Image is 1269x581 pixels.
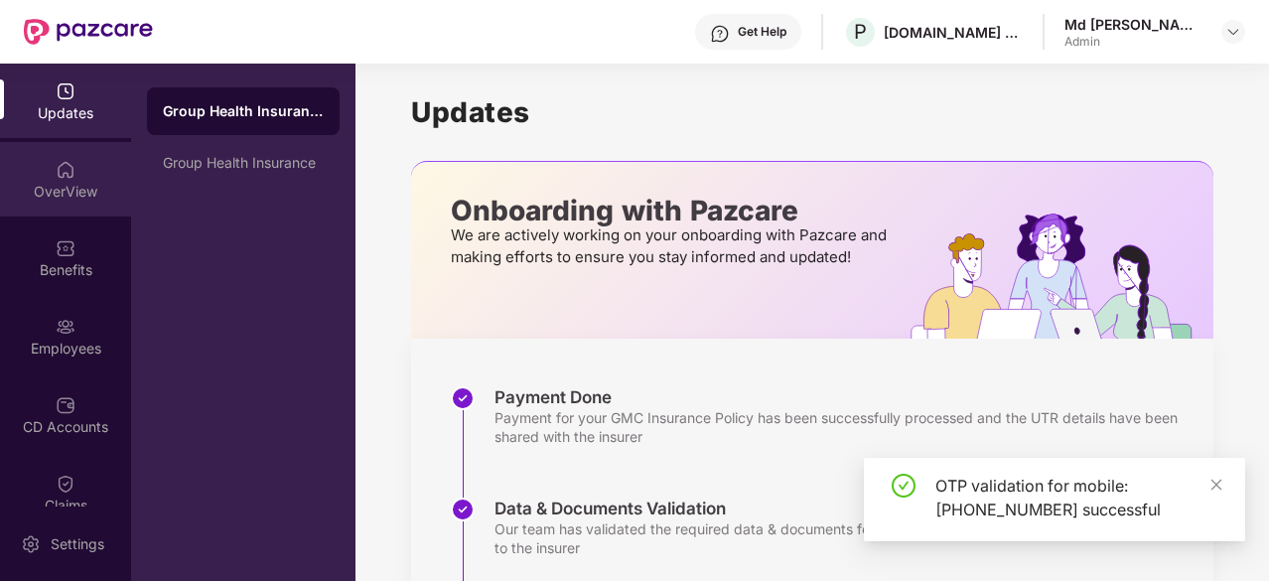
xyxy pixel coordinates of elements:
[738,24,786,40] div: Get Help
[56,81,75,101] img: svg+xml;base64,PHN2ZyBpZD0iVXBkYXRlZCIgeG1sbnM9Imh0dHA6Ly93d3cudzMub3JnLzIwMDAvc3ZnIiB3aWR0aD0iMj...
[1209,478,1223,492] span: close
[56,474,75,494] img: svg+xml;base64,PHN2ZyBpZD0iQ2xhaW0iIHhtbG5zPSJodHRwOi8vd3d3LnczLm9yZy8yMDAwL3N2ZyIgd2lkdGg9IjIwIi...
[411,95,1213,129] h1: Updates
[56,160,75,180] img: svg+xml;base64,PHN2ZyBpZD0iSG9tZSIgeG1sbnM9Imh0dHA6Ly93d3cudzMub3JnLzIwMDAvc3ZnIiB3aWR0aD0iMjAiIG...
[451,498,475,521] img: svg+xml;base64,PHN2ZyBpZD0iU3RlcC1Eb25lLTMyeDMyIiB4bWxucz0iaHR0cDovL3d3dy53My5vcmcvMjAwMC9zdmciIH...
[21,534,41,554] img: svg+xml;base64,PHN2ZyBpZD0iU2V0dGluZy0yMHgyMCIgeG1sbnM9Imh0dHA6Ly93d3cudzMub3JnLzIwMDAvc3ZnIiB3aW...
[710,24,730,44] img: svg+xml;base64,PHN2ZyBpZD0iSGVscC0zMngzMiIgeG1sbnM9Imh0dHA6Ly93d3cudzMub3JnLzIwMDAvc3ZnIiB3aWR0aD...
[854,20,867,44] span: P
[56,317,75,337] img: svg+xml;base64,PHN2ZyBpZD0iRW1wbG95ZWVzIiB4bWxucz0iaHR0cDovL3d3dy53My5vcmcvMjAwMC9zdmciIHdpZHRoPS...
[494,386,1194,408] div: Payment Done
[935,474,1221,521] div: OTP validation for mobile: [PHONE_NUMBER] successful
[884,23,1023,42] div: [DOMAIN_NAME] PRIVATE LIMITED
[451,386,475,410] img: svg+xml;base64,PHN2ZyBpZD0iU3RlcC1Eb25lLTMyeDMyIiB4bWxucz0iaHR0cDovL3d3dy53My5vcmcvMjAwMC9zdmciIH...
[451,202,893,219] p: Onboarding with Pazcare
[56,238,75,258] img: svg+xml;base64,PHN2ZyBpZD0iQmVuZWZpdHMiIHhtbG5zPSJodHRwOi8vd3d3LnczLm9yZy8yMDAwL3N2ZyIgd2lkdGg9Ij...
[1064,34,1203,50] div: Admin
[494,519,1194,557] div: Our team has validated the required data & documents for the insurance policy copy and submitted ...
[163,101,324,121] div: Group Health Insurance
[494,498,1194,519] div: Data & Documents Validation
[911,214,1213,339] img: hrOnboarding
[1064,15,1203,34] div: Md [PERSON_NAME]
[451,224,893,268] p: We are actively working on your onboarding with Pazcare and making efforts to ensure you stay inf...
[56,395,75,415] img: svg+xml;base64,PHN2ZyBpZD0iQ0RfQWNjb3VudHMiIGRhdGEtbmFtZT0iQ0QgQWNjb3VudHMiIHhtbG5zPSJodHRwOi8vd3...
[1225,24,1241,40] img: svg+xml;base64,PHN2ZyBpZD0iRHJvcGRvd24tMzJ4MzIiIHhtbG5zPSJodHRwOi8vd3d3LnczLm9yZy8yMDAwL3N2ZyIgd2...
[494,408,1194,446] div: Payment for your GMC Insurance Policy has been successfully processed and the UTR details have be...
[24,19,153,45] img: New Pazcare Logo
[892,474,916,498] span: check-circle
[45,534,110,554] div: Settings
[163,155,324,171] div: Group Health Insurance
